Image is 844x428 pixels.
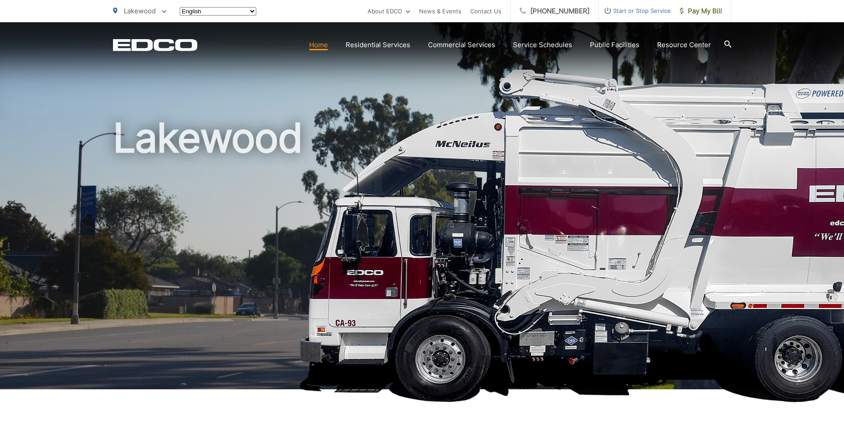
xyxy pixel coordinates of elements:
a: News & Events [419,6,461,16]
a: Home [309,40,328,50]
a: Public Facilities [590,40,639,50]
h1: Lakewood [113,116,731,397]
a: Contact Us [470,6,501,16]
span: Pay My Bill [680,6,722,16]
a: Service Schedules [513,40,572,50]
span: Lakewood [124,7,156,15]
a: EDCD logo. Return to the homepage. [113,39,198,51]
a: Residential Services [346,40,410,50]
a: Resource Center [657,40,711,50]
a: About EDCO [367,6,410,16]
select: Select a language [180,7,256,16]
a: Commercial Services [428,40,495,50]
